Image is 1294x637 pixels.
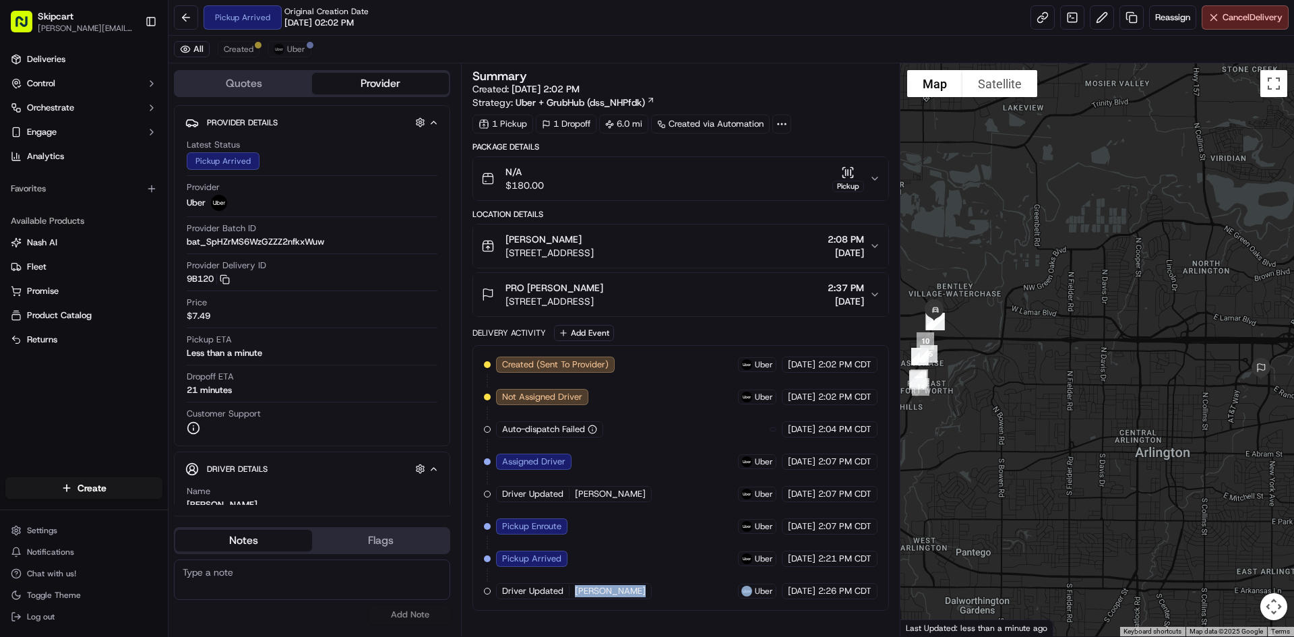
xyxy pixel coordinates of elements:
a: Analytics [5,146,162,167]
span: Created [224,44,253,55]
button: PRO [PERSON_NAME][STREET_ADDRESS]2:37 PM[DATE] [473,273,888,316]
div: We're available if you need us! [46,142,171,153]
div: Package Details [472,142,888,152]
span: Driver Details [207,464,268,475]
span: [DATE] [788,423,815,435]
span: Driver Updated [502,488,563,500]
div: Strategy: [472,96,655,109]
div: 15 [915,340,943,368]
div: 14 [906,373,935,401]
button: Product Catalog [5,305,162,326]
button: Add Event [554,325,614,341]
a: Terms (opens in new tab) [1271,628,1290,635]
span: [DATE] [788,456,815,468]
span: 2:04 PM CDT [818,423,871,435]
span: [DATE] [788,585,815,597]
img: Google [904,619,948,636]
span: Not Assigned Driver [502,391,582,403]
span: 2:07 PM CDT [818,456,871,468]
a: Fleet [11,261,157,273]
span: Analytics [27,150,64,162]
img: uber-new-logo.jpeg [741,456,752,467]
span: 2:02 PM CDT [818,359,871,371]
img: 1736555255976-a54dd68f-1ca7-489b-9aae-adbdc363a1c4 [13,129,38,153]
span: Uber + GrubHub (dss_NHPfdk) [516,96,645,109]
span: Fleet [27,261,47,273]
div: 📗 [13,197,24,208]
span: [PERSON_NAME] [575,488,646,500]
span: Original Creation Date [284,6,369,17]
span: Driver Updated [502,585,563,597]
button: Notifications [5,543,162,562]
button: Quotes [175,73,312,94]
span: Pickup ETA [187,334,232,346]
span: Provider Batch ID [187,222,256,235]
span: [DATE] [788,520,815,533]
span: Created: [472,82,580,96]
span: 2:26 PM CDT [818,585,871,597]
span: [DATE] [788,553,815,565]
span: [DATE] 02:02 PM [284,17,354,29]
span: Reassign [1155,11,1190,24]
button: Control [5,73,162,94]
span: Engage [27,126,57,138]
span: Uber [755,392,773,402]
span: Latest Status [187,139,240,151]
span: [PERSON_NAME] [505,233,582,246]
button: Skipcart [38,9,73,23]
button: Pickup [832,166,864,192]
button: Promise [5,280,162,302]
span: $7.49 [187,310,210,322]
span: Uber [755,586,773,597]
button: Show satellite imagery [962,70,1037,97]
button: Flags [312,530,449,551]
span: Provider Delivery ID [187,260,266,272]
div: 1 Dropoff [536,115,596,133]
span: Uber [755,456,773,467]
img: uber-new-logo.jpeg [741,586,752,597]
div: Pickup [832,181,864,192]
span: 2:07 PM CDT [818,488,871,500]
div: 13 [904,365,932,394]
div: Last Updated: less than a minute ago [900,619,1053,636]
span: Uber [755,489,773,499]
span: Control [27,78,55,90]
button: Keyboard shortcuts [1123,627,1181,636]
span: Customer Support [187,408,261,420]
button: Fleet [5,256,162,278]
span: Pickup Arrived [502,553,561,565]
div: Created via Automation [651,115,770,133]
a: 💻API Documentation [109,190,222,214]
img: uber-new-logo.jpeg [741,359,752,370]
span: 2:02 PM CDT [818,391,871,403]
span: Uber [755,521,773,532]
div: 6 [906,342,934,371]
img: uber-new-logo.jpeg [211,195,227,211]
div: Location Details [472,209,888,220]
button: Start new chat [229,133,245,149]
a: Open this area in Google Maps (opens a new window) [904,619,948,636]
span: Create [78,481,106,495]
span: Log out [27,611,55,622]
div: [PERSON_NAME] [187,499,257,511]
span: [PERSON_NAME][EMAIL_ADDRESS][DOMAIN_NAME] [38,23,134,34]
button: 9B120 [187,273,230,285]
button: Driver Details [185,458,439,480]
img: uber-new-logo.jpeg [741,553,752,564]
span: 2:08 PM [828,233,864,246]
span: [DATE] 2:02 PM [512,83,580,95]
button: Notes [175,530,312,551]
span: Uber [755,359,773,370]
span: Deliveries [27,53,65,65]
span: Created (Sent To Provider) [502,359,609,371]
div: Available Products [5,210,162,232]
button: CancelDelivery [1202,5,1289,30]
span: Uber [287,44,305,55]
span: 2:37 PM [828,281,864,295]
div: Start new chat [46,129,221,142]
span: Notifications [27,547,74,557]
span: Assigned Driver [502,456,565,468]
span: [DATE] [828,295,864,308]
